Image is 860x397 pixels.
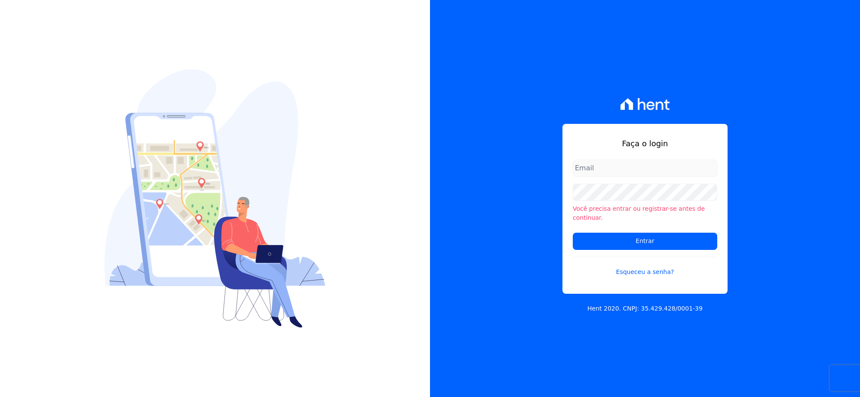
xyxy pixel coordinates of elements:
input: Email [573,160,717,177]
a: Esqueceu a senha? [573,257,717,277]
h1: Faça o login [573,138,717,149]
p: Hent 2020. CNPJ: 35.429.428/0001-39 [587,304,703,313]
img: Login [104,69,326,328]
input: Entrar [573,233,717,250]
li: Você precisa entrar ou registrar-se antes de continuar. [573,204,717,222]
